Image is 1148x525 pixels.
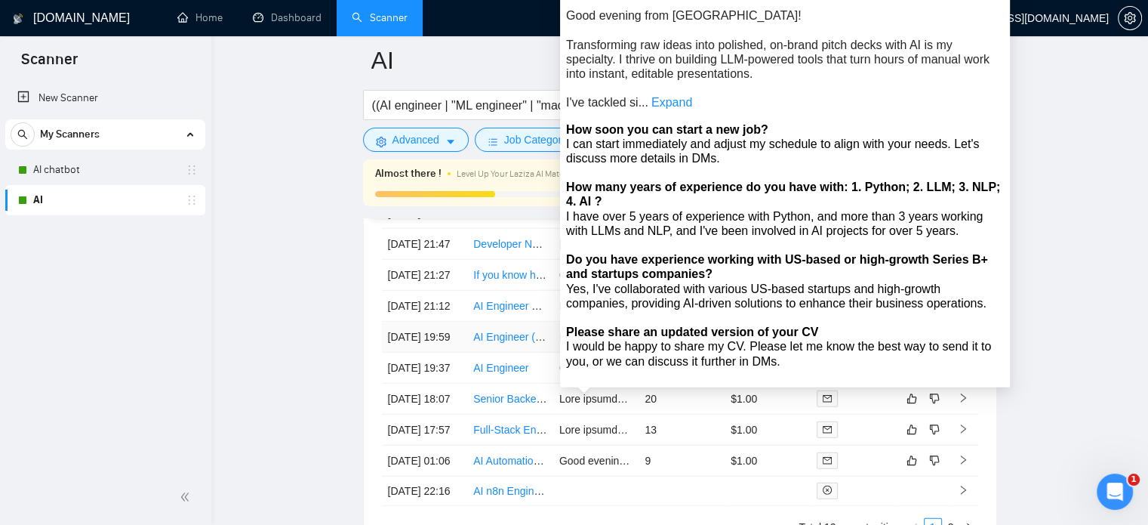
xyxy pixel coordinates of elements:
[906,455,917,467] span: like
[488,136,498,147] span: bars
[925,390,943,408] button: dislike
[566,8,1004,110] div: Good evening from London! Transforming raw ideas into polished, on-brand pitch decks with AI is m...
[639,96,648,109] span: ...
[473,424,827,436] a: Full-Stack Engineer for Production-Grade LLM and Agentic Tooling Platform
[473,269,884,281] a: If you know how to make an LLM and want a [DEMOGRAPHIC_DATA] job message me
[566,180,1004,208] div: How many years of experience do you have with: 1. Python; 2. LLM; 3. NLP; 4. AI ?
[958,485,968,496] span: right
[352,11,408,24] a: searchScanner
[467,260,553,291] td: If you know how to make an LLM and want a full time job message me
[9,48,90,80] span: Scanner
[382,415,468,446] td: [DATE] 17:57
[382,291,468,322] td: [DATE] 21:12
[958,424,968,434] span: right
[566,339,1004,368] div: I would be happy to share my CV. Please let me know the best way to send it to you, or we can dis...
[639,384,725,415] td: 20
[40,119,100,150] span: My Scanners
[473,485,701,497] a: AI n8n Engineer Needed for Automation Projects
[958,455,968,465] span: right
[11,129,34,140] span: search
[5,83,205,113] li: New Scanner
[372,96,775,115] input: Search Freelance Jobs...
[725,446,811,477] td: $1.00
[382,446,468,477] td: [DATE] 01:06
[473,300,671,312] a: AI Engineer Needed for Innovative Project
[473,362,528,374] a: AI Engineer
[1118,6,1142,30] button: setting
[566,252,1004,281] div: Do you have experience working with US-based or high-growth Series B+ and startups companies?
[566,122,1004,136] div: How soon you can start a new job?
[363,128,469,152] button: settingAdvancedcaret-down
[371,42,966,79] input: Scanner name...
[823,425,832,434] span: mail
[33,155,177,185] a: AI chatbot
[33,185,177,215] a: AI
[925,421,943,439] button: dislike
[467,229,553,260] td: Developer Needed for Tender Information Extraction System Using LLM
[566,136,1004,165] div: I can start immediately and adjust my schedule to align with your needs. Let's discuss more detai...
[467,415,553,446] td: Full-Stack Engineer for Production-Grade LLM and Agentic Tooling Platform
[473,331,550,343] a: AI Engineer (02)
[392,131,439,148] span: Advanced
[376,136,386,147] span: setting
[566,208,1004,237] div: I have over 5 years of experience with Python, and more than 3 years working with LLMs and NLP, a...
[467,477,553,506] td: AI n8n Engineer Needed for Automation Projects
[1097,474,1133,510] iframe: Intercom live chat
[13,7,23,31] img: logo
[639,415,725,446] td: 13
[823,486,832,495] span: close-circle
[504,131,567,148] span: Job Category
[906,393,917,405] span: like
[566,9,989,109] span: Good evening from [GEOGRAPHIC_DATA]! Transforming raw ideas into polished, on-brand pitch decks w...
[929,424,940,436] span: dislike
[639,446,725,477] td: 9
[958,393,968,403] span: right
[467,353,553,384] td: AI Engineer
[906,424,917,436] span: like
[445,136,456,147] span: caret-down
[929,455,940,467] span: dislike
[186,164,198,176] span: holder
[903,390,921,408] button: like
[467,291,553,322] td: AI Engineer Needed for Innovative Project
[382,229,468,260] td: [DATE] 21:47
[382,353,468,384] td: [DATE] 19:37
[903,452,921,470] button: like
[651,96,692,109] a: Expand
[253,11,322,24] a: dashboardDashboard
[929,393,940,405] span: dislike
[725,384,811,415] td: $1.00
[925,452,943,470] button: dislike
[467,322,553,353] td: AI Engineer (02)
[473,207,679,219] a: AI Automation Engineer for Growing Agency
[473,455,955,467] a: AI Automation Engineer for Medical & Aesthetic Industry (Twilio, [GEOGRAPHIC_DATA], n8n, FastAPI)
[467,446,553,477] td: AI Automation Engineer for Medical & Aesthetic Industry (Twilio, LangChain, n8n, FastAPI)
[1119,12,1141,24] span: setting
[823,456,832,465] span: mail
[566,325,1004,339] div: Please share an updated version of your CV
[566,281,1004,310] div: Yes, I've collaborated with various US-based startups and high-growth companies, providing AI-dri...
[382,477,468,506] td: [DATE] 22:16
[1128,474,1140,486] span: 1
[1118,12,1142,24] a: setting
[382,260,468,291] td: [DATE] 21:27
[382,322,468,353] td: [DATE] 19:59
[17,83,193,113] a: New Scanner
[725,415,811,446] td: $1.00
[186,194,198,206] span: holder
[475,128,596,152] button: barsJob Categorycaret-down
[11,122,35,147] button: search
[375,165,442,182] span: Almost there !
[457,168,772,179] span: Level Up Your Laziza AI Matches! Give feedback and unlock top-tier opportunities !
[903,421,921,439] button: like
[473,238,809,250] a: Developer Needed for Tender Information Extraction System Using LLM
[180,489,195,505] span: double-left
[823,394,832,403] span: mail
[473,393,756,405] a: Senior Backend Engineer – Accountability & LLM Integration
[382,384,468,415] td: [DATE] 18:07
[177,11,223,24] a: homeHome
[5,119,205,215] li: My Scanners
[467,384,553,415] td: Senior Backend Engineer – Accountability & LLM Integration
